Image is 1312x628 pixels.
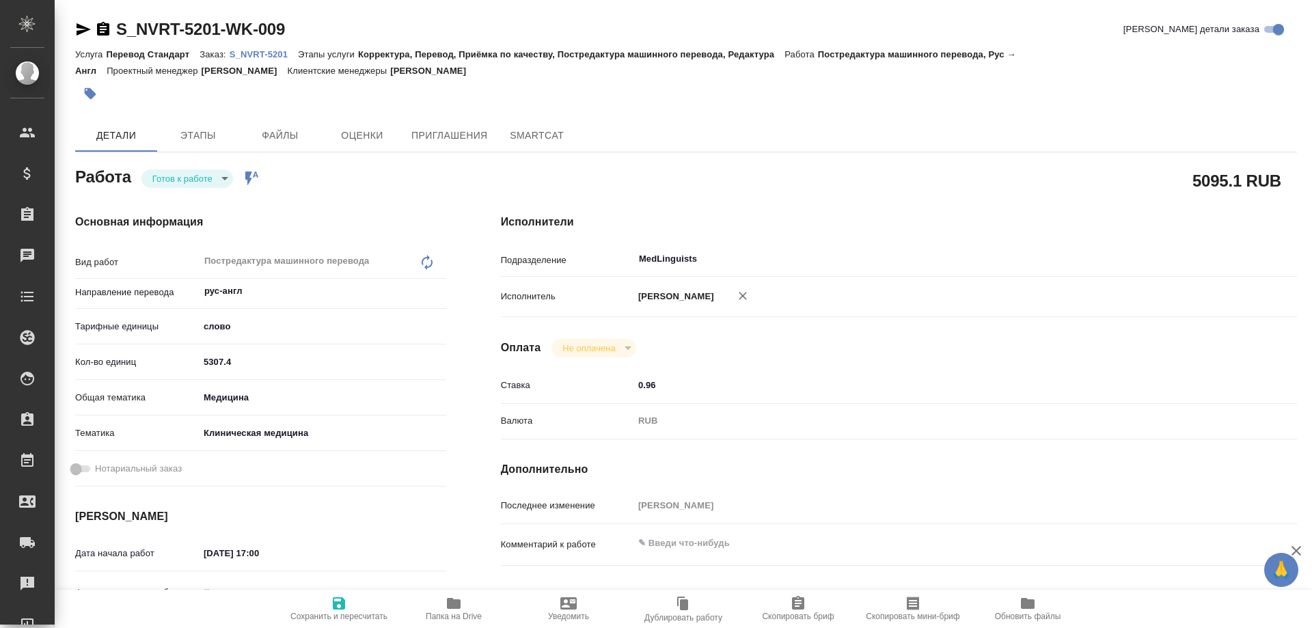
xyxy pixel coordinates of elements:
button: Добавить тэг [75,79,105,109]
input: Пустое поле [633,495,1231,515]
a: S_NVRT-5201 [230,48,298,59]
p: Клиентские менеджеры [288,66,391,76]
p: [PERSON_NAME] [202,66,288,76]
button: Скопировать ссылку для ЯМессенджера [75,21,92,38]
p: Факт. дата начала работ [75,586,199,599]
h4: Исполнители [501,214,1297,230]
button: Не оплачена [558,342,619,354]
div: Клиническая медицина [199,422,446,445]
p: Заказ: [200,49,229,59]
button: Скопировать бриф [741,590,856,628]
span: Детали [83,127,149,144]
h2: Работа [75,163,131,188]
p: Услуга [75,49,106,59]
p: Ставка [501,379,633,392]
button: Скопировать ссылку [95,21,111,38]
span: Скопировать мини-бриф [866,612,959,621]
p: Дата начала работ [75,547,199,560]
span: SmartCat [504,127,570,144]
div: Готов к работе [551,339,635,357]
span: Папка на Drive [426,612,482,621]
h4: Основная информация [75,214,446,230]
p: Подразделение [501,254,633,267]
p: Тарифные единицы [75,320,199,333]
span: Уведомить [548,612,589,621]
div: Медицина [199,386,446,409]
button: Обновить файлы [970,590,1085,628]
button: Open [1223,258,1226,260]
input: ✎ Введи что-нибудь [633,375,1231,395]
h4: [PERSON_NAME] [75,508,446,525]
button: Open [439,290,441,292]
p: Тематика [75,426,199,440]
p: S_NVRT-5201 [230,49,298,59]
p: Исполнитель [501,290,633,303]
p: [PERSON_NAME] [390,66,476,76]
button: Уведомить [511,590,626,628]
button: Готов к работе [148,173,217,185]
p: Работа [784,49,818,59]
p: Проектный менеджер [107,66,201,76]
p: Валюта [501,414,633,428]
span: Файлы [247,127,313,144]
p: Кол-во единиц [75,355,199,369]
h2: 5095.1 RUB [1192,169,1281,192]
p: Общая тематика [75,391,199,405]
div: слово [199,315,446,338]
span: Нотариальный заказ [95,462,182,476]
input: ✎ Введи что-нибудь [199,352,446,372]
p: Перевод Стандарт [106,49,200,59]
span: Приглашения [411,127,488,144]
div: RUB [633,409,1231,433]
input: ✎ Введи что-нибудь [199,543,318,563]
a: S_NVRT-5201-WK-009 [116,20,285,38]
button: Дублировать работу [626,590,741,628]
span: Обновить файлы [995,612,1061,621]
button: Сохранить и пересчитать [282,590,396,628]
button: Удалить исполнителя [728,281,758,311]
input: Пустое поле [199,582,318,602]
span: Оценки [329,127,395,144]
p: Этапы услуги [298,49,358,59]
p: Последнее изменение [501,499,633,513]
p: Вид работ [75,256,199,269]
h4: Оплата [501,340,541,356]
span: [PERSON_NAME] детали заказа [1123,23,1259,36]
span: Скопировать бриф [762,612,834,621]
span: 🙏 [1270,556,1293,584]
span: Дублировать работу [644,613,722,623]
p: Корректура, Перевод, Приёмка по качеству, Постредактура машинного перевода, Редактура [358,49,784,59]
textarea: /Clients/Novartos_Pharma/Orders/S_NVRT-5201/Translated/S_NVRT-5201-WK-009 [633,584,1231,607]
p: [PERSON_NAME] [633,290,714,303]
button: Папка на Drive [396,590,511,628]
button: 🙏 [1264,553,1298,587]
h4: Дополнительно [501,461,1297,478]
div: Готов к работе [141,169,233,188]
button: Скопировать мини-бриф [856,590,970,628]
span: Сохранить и пересчитать [290,612,387,621]
span: Этапы [165,127,231,144]
p: Комментарий к работе [501,538,633,551]
p: Направление перевода [75,286,199,299]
